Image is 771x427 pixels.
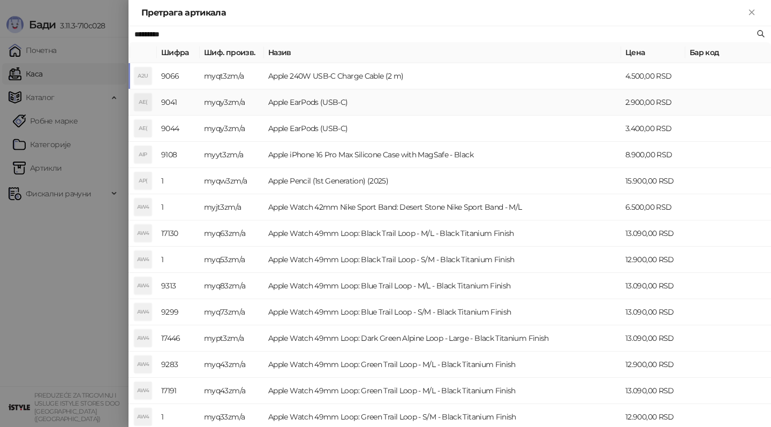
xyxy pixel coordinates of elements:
div: AW4 [134,277,152,294]
td: 9041 [157,89,200,116]
td: 8.900,00 RSD [621,142,685,168]
div: AP( [134,172,152,189]
button: Close [745,6,758,19]
div: AW4 [134,225,152,242]
td: 9313 [157,273,200,299]
td: 9283 [157,352,200,378]
td: myyt3zm/a [200,142,264,168]
td: myq83zm/a [200,273,264,299]
div: AE( [134,120,152,137]
th: Шиф. произв. [200,42,264,63]
div: AIP [134,146,152,163]
td: mypt3zm/a [200,325,264,352]
td: Apple 240W USB-C Charge Cable (2 m) [264,63,621,89]
td: myq43zm/a [200,378,264,404]
td: 17446 [157,325,200,352]
td: myqw3zm/a [200,168,264,194]
td: 9299 [157,299,200,325]
td: 1 [157,168,200,194]
td: myq43zm/a [200,352,264,378]
th: Бар код [685,42,771,63]
div: Претрага артикала [141,6,745,19]
td: myq73zm/a [200,299,264,325]
td: 1 [157,247,200,273]
td: 9108 [157,142,200,168]
div: AE( [134,94,152,111]
td: 13.090,00 RSD [621,273,685,299]
div: A2U [134,67,152,85]
td: Apple Watch 49mm Loop: Green Trail Loop - M/L - Black Titanium Finish [264,352,621,378]
div: AW4 [134,303,152,321]
td: 13.090,00 RSD [621,325,685,352]
td: 13.090,00 RSD [621,220,685,247]
td: Apple Watch 42mm Nike Sport Band: Desert Stone Nike Sport Band - M/L [264,194,621,220]
td: Apple Pencil (1st Generation) (2025) [264,168,621,194]
td: Apple Watch 49mm Loop: Black Trail Loop - S/M - Black Titanium Finish [264,247,621,273]
div: AW4 [134,382,152,399]
th: Цена [621,42,685,63]
td: 15.900,00 RSD [621,168,685,194]
td: 4.500,00 RSD [621,63,685,89]
div: AW4 [134,251,152,268]
td: 1 [157,194,200,220]
div: AW4 [134,356,152,373]
td: 17130 [157,220,200,247]
td: myqy3zm/a [200,89,264,116]
td: Apple EarPods (USB-C) [264,116,621,142]
td: myqy3zm/a [200,116,264,142]
td: 3.400,00 RSD [621,116,685,142]
div: AW4 [134,199,152,216]
td: 17191 [157,378,200,404]
td: 12.900,00 RSD [621,352,685,378]
td: Apple Watch 49mm Loop: Dark Green Alpine Loop - Large - Black Titanium Finish [264,325,621,352]
td: myq63zm/a [200,220,264,247]
td: 6.500,00 RSD [621,194,685,220]
td: 2.900,00 RSD [621,89,685,116]
td: 12.900,00 RSD [621,247,685,273]
td: 9066 [157,63,200,89]
td: myjt3zm/a [200,194,264,220]
td: myqt3zm/a [200,63,264,89]
th: Шифра [157,42,200,63]
td: 13.090,00 RSD [621,378,685,404]
div: AW4 [134,408,152,425]
th: Назив [264,42,621,63]
div: AW4 [134,330,152,347]
td: 9044 [157,116,200,142]
td: Apple Watch 49mm Loop: Blue Trail Loop - S/M - Black Titanium Finish [264,299,621,325]
td: Apple iPhone 16 Pro Max Silicone Case with MagSafe - Black [264,142,621,168]
td: 13.090,00 RSD [621,299,685,325]
td: Apple Watch 49mm Loop: Black Trail Loop - M/L - Black Titanium Finish [264,220,621,247]
td: Apple Watch 49mm Loop: Green Trail Loop - M/L - Black Titanium Finish [264,378,621,404]
td: myq53zm/a [200,247,264,273]
td: Apple Watch 49mm Loop: Blue Trail Loop - M/L - Black Titanium Finish [264,273,621,299]
td: Apple EarPods (USB-C) [264,89,621,116]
